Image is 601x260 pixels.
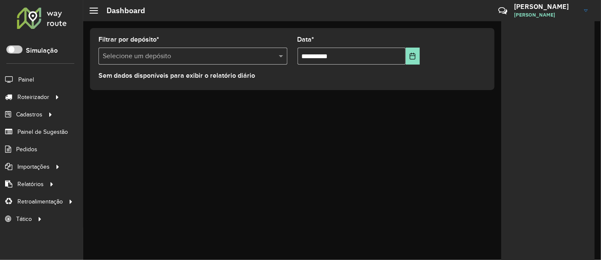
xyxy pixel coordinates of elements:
[16,110,42,119] span: Cadastros
[98,34,159,45] label: Filtrar por depósito
[16,145,37,154] span: Pedidos
[514,11,578,19] span: [PERSON_NAME]
[18,75,34,84] span: Painel
[406,48,420,65] button: Choose Date
[298,34,315,45] label: Data
[514,3,578,11] h3: [PERSON_NAME]
[17,180,44,189] span: Relatórios
[16,215,32,223] span: Tático
[26,45,58,56] label: Simulação
[494,2,512,20] a: Contato Rápido
[17,162,50,171] span: Importações
[17,93,49,102] span: Roteirizador
[17,197,63,206] span: Retroalimentação
[98,6,145,15] h2: Dashboard
[98,71,255,81] label: Sem dados disponíveis para exibir o relatório diário
[17,127,68,136] span: Painel de Sugestão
